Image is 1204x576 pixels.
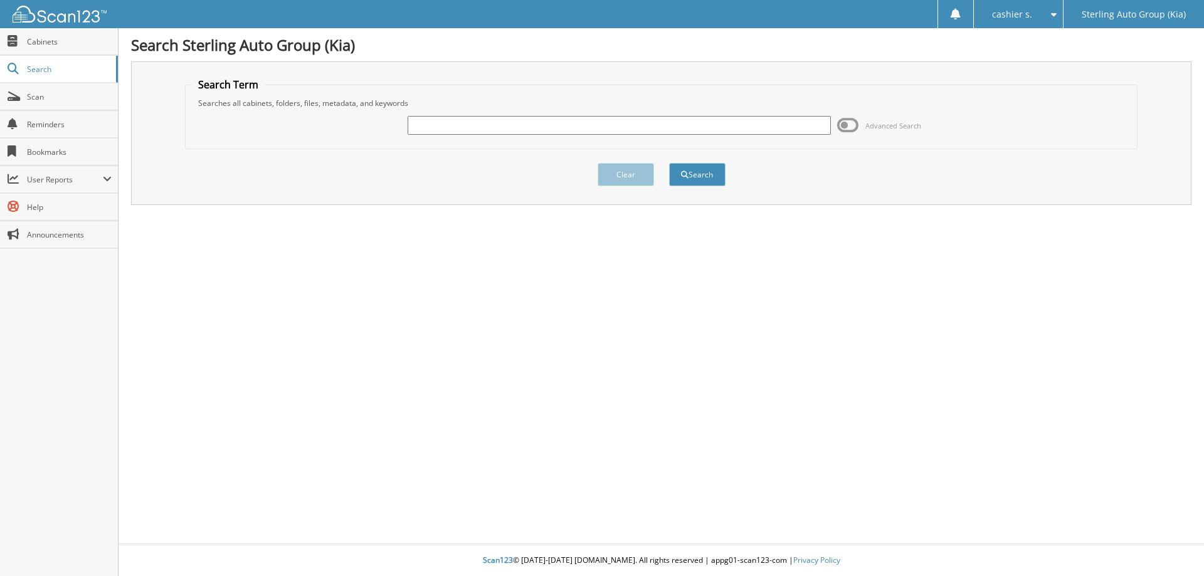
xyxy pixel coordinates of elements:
[598,163,654,186] button: Clear
[865,121,921,130] span: Advanced Search
[192,98,1131,108] div: Searches all cabinets, folders, files, metadata, and keywords
[131,34,1191,55] h1: Search Sterling Auto Group (Kia)
[1082,11,1186,18] span: Sterling Auto Group (Kia)
[483,555,513,565] span: Scan123
[27,119,112,130] span: Reminders
[669,163,726,186] button: Search
[27,64,110,75] span: Search
[27,147,112,157] span: Bookmarks
[119,545,1204,576] div: © [DATE]-[DATE] [DOMAIN_NAME]. All rights reserved | appg01-scan123-com |
[992,11,1032,18] span: cashier s.
[27,229,112,240] span: Announcements
[192,78,265,92] legend: Search Term
[793,555,840,565] a: Privacy Policy
[27,36,112,47] span: Cabinets
[27,174,103,185] span: User Reports
[27,92,112,102] span: Scan
[27,202,112,212] span: Help
[13,6,107,23] img: scan123-logo-white.svg
[1141,516,1204,576] iframe: Chat Widget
